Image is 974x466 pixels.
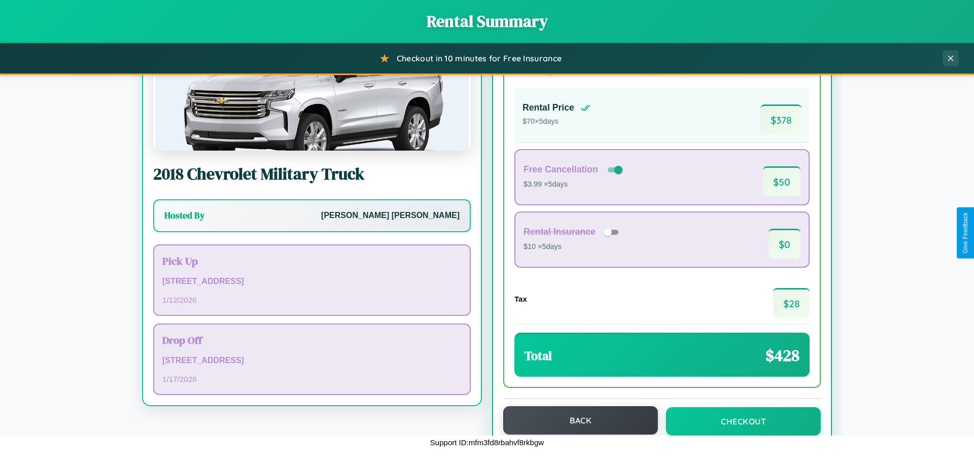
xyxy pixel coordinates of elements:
[760,104,802,134] span: $ 378
[162,333,462,347] h3: Drop Off
[162,353,462,368] p: [STREET_ADDRESS]
[162,254,462,268] h3: Pick Up
[514,295,527,303] h4: Tax
[773,288,810,318] span: $ 28
[525,347,552,364] h3: Total
[10,10,964,32] h1: Rental Summary
[503,406,658,435] button: Back
[962,212,969,254] div: Give Feedback
[666,407,821,436] button: Checkout
[523,102,574,113] h4: Rental Price
[763,166,801,196] span: $ 50
[153,49,471,151] img: Chevrolet Military Truck
[162,274,462,289] p: [STREET_ADDRESS]
[164,209,204,222] h3: Hosted By
[524,227,596,237] h4: Rental Insurance
[524,164,598,175] h4: Free Cancellation
[766,344,799,367] span: $ 428
[153,163,471,185] h2: 2018 Chevrolet Military Truck
[523,115,590,128] p: $ 70 × 5 days
[769,229,801,259] span: $ 0
[397,53,562,63] span: Checkout in 10 minutes for Free Insurance
[430,436,544,449] p: Support ID: mfm3fd8rbahvf8rkbgw
[524,178,624,191] p: $3.99 × 5 days
[524,240,622,254] p: $10 × 5 days
[321,208,460,223] p: [PERSON_NAME] [PERSON_NAME]
[162,293,462,307] p: 1 / 12 / 2026
[162,372,462,386] p: 1 / 17 / 2026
